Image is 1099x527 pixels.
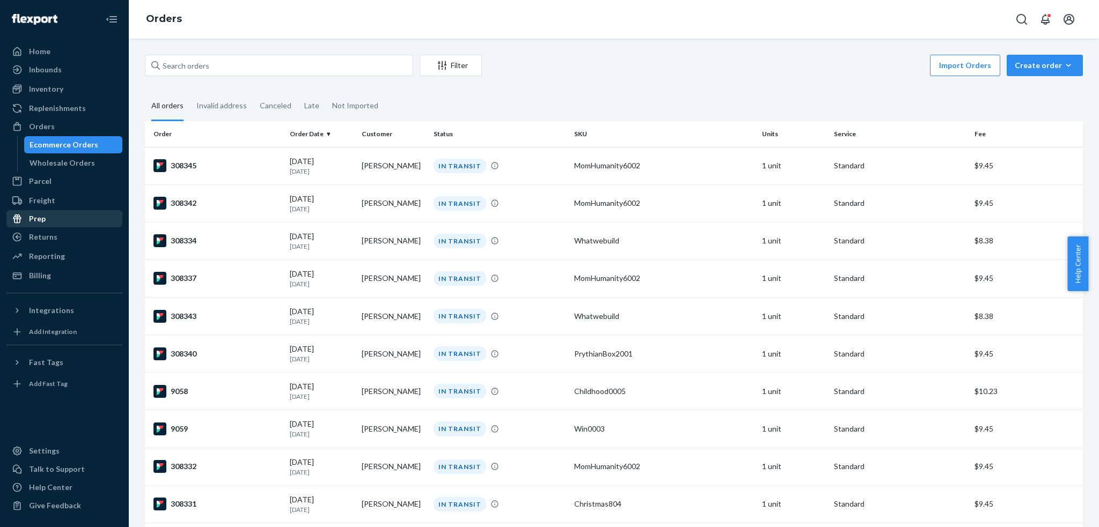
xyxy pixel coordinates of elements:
p: [DATE] [290,167,353,176]
div: [DATE] [290,419,353,439]
div: 308331 [153,498,281,510]
div: Help Center [29,482,72,493]
p: Standard [834,311,966,322]
p: [DATE] [290,279,353,288]
div: 9059 [153,422,281,435]
div: Settings [29,446,60,456]
td: [PERSON_NAME] [357,259,429,297]
button: Filter [420,55,482,76]
div: PrythianBox2001 [574,348,753,359]
div: [DATE] [290,269,353,288]
button: Open Search Box [1011,9,1032,30]
div: Ecommerce Orders [30,139,98,150]
div: 308343 [153,310,281,323]
button: Help Center [1067,236,1088,291]
p: Standard [834,160,966,171]
a: Replenishments [6,100,122,117]
td: $8.38 [970,222,1083,259]
div: [DATE] [290,381,353,401]
th: Fee [970,121,1083,147]
div: Create order [1015,60,1075,71]
div: [DATE] [290,457,353,477]
td: 1 unit [758,298,830,335]
td: $9.45 [970,335,1083,373]
td: 1 unit [758,259,830,297]
div: Childhood0005 [574,386,753,397]
div: MomHumanity6002 [574,461,753,472]
td: [PERSON_NAME] [357,448,429,485]
p: [DATE] [290,242,353,251]
th: Units [758,121,830,147]
div: Parcel [29,176,52,187]
div: IN TRANSIT [434,196,486,211]
a: Prep [6,210,122,227]
div: Fast Tags [29,357,63,368]
div: Home [29,46,50,57]
p: Standard [834,424,966,434]
button: Integrations [6,302,122,319]
div: [DATE] [290,194,353,213]
a: Returns [6,228,122,246]
p: Standard [834,235,966,246]
a: Freight [6,192,122,209]
p: Standard [834,499,966,509]
div: Whatwebuild [574,311,753,322]
a: Help Center [6,479,122,496]
div: MomHumanity6002 [574,160,753,171]
td: 1 unit [758,147,830,184]
td: [PERSON_NAME] [357,410,429,448]
div: Add Fast Tag [29,379,68,388]
a: Orders [146,13,182,25]
div: All orders [151,92,184,121]
div: Inventory [29,84,63,94]
th: Status [429,121,570,147]
div: IN TRANSIT [434,309,486,323]
th: Order Date [285,121,357,147]
div: Returns [29,232,57,242]
a: Inventory [6,80,122,98]
th: SKU [570,121,758,147]
div: Canceled [260,92,291,120]
p: [DATE] [290,429,353,439]
button: Fast Tags [6,354,122,371]
td: $9.45 [970,410,1083,448]
div: Billing [29,270,51,281]
p: Standard [834,273,966,284]
td: 1 unit [758,222,830,259]
button: Create order [1007,55,1083,76]
div: Add Integration [29,327,77,336]
div: Wholesale Orders [30,158,95,168]
td: [PERSON_NAME] [357,184,429,222]
td: $8.38 [970,298,1083,335]
div: [DATE] [290,494,353,514]
a: Parcel [6,173,122,190]
div: IN TRANSIT [434,421,486,436]
p: [DATE] [290,354,353,363]
p: Standard [834,386,966,397]
th: Service [830,121,970,147]
div: 308334 [153,234,281,247]
div: Freight [29,195,55,206]
td: [PERSON_NAME] [357,485,429,523]
div: IN TRANSIT [434,346,486,361]
input: Search orders [145,55,413,76]
ol: breadcrumbs [137,4,191,35]
a: Ecommerce Orders [24,136,123,153]
div: Reporting [29,251,65,262]
td: 1 unit [758,448,830,485]
td: $9.45 [970,259,1083,297]
div: 308345 [153,159,281,172]
div: Inbounds [29,64,62,75]
div: Give Feedback [29,500,81,511]
td: $9.45 [970,184,1083,222]
div: Christmas804 [574,499,753,509]
div: 9058 [153,385,281,398]
div: Integrations [29,305,74,316]
div: Prep [29,213,46,224]
div: 308340 [153,347,281,360]
div: IN TRANSIT [434,271,486,286]
div: Customer [362,129,425,138]
a: Settings [6,442,122,459]
div: MomHumanity6002 [574,198,753,209]
td: $9.45 [970,448,1083,485]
